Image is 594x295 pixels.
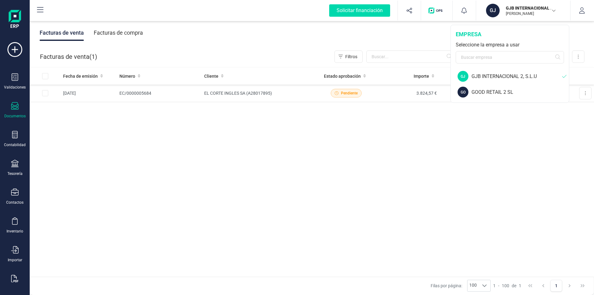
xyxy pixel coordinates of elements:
[512,283,516,289] span: de
[471,89,569,96] div: GOOD RETAIL 2 SL
[117,85,202,102] td: EC/0000005684
[4,85,26,90] div: Validaciones
[506,11,555,16] p: [PERSON_NAME]
[519,283,521,289] span: 1
[537,280,549,292] button: Previous Page
[329,4,390,17] div: Solicitar financiación
[458,87,468,98] div: GO
[334,50,363,63] button: Filtros
[8,258,22,262] div: Importar
[493,283,496,289] span: 1
[61,85,117,102] td: [DATE]
[40,25,84,41] div: Facturas de venta
[502,283,509,289] span: 100
[486,4,500,17] div: GJ
[506,5,555,11] p: GJB INTERNACIONAL 2, S.L.U
[524,280,536,292] button: First Page
[414,73,429,79] span: Importe
[345,54,357,60] span: Filtros
[7,171,23,176] div: Tesorería
[341,90,358,96] span: Pendiente
[40,50,97,63] div: Facturas de venta ( )
[456,30,564,39] div: empresa
[202,85,315,102] td: EL CORTE INGLES SA (A28017895)
[322,1,398,20] button: Solicitar financiación
[6,229,23,234] div: Inventario
[6,200,24,205] div: Contactos
[471,73,562,80] div: GJB INTERNACIONAL 2, S.L.U
[428,7,445,14] img: Logo de OPS
[577,280,588,292] button: Last Page
[456,41,564,49] div: Seleccione la empresa a usar
[425,1,449,20] button: Logo de OPS
[467,280,479,291] span: 100
[4,142,26,147] div: Contabilidad
[94,25,143,41] div: Facturas de compra
[63,73,98,79] span: Fecha de emisión
[366,50,455,63] input: Buscar...
[204,73,218,79] span: Cliente
[564,280,575,292] button: Next Page
[377,85,439,102] td: 3.824,57 €
[42,73,48,79] div: All items unselected
[119,73,135,79] span: Número
[324,73,361,79] span: Estado aprobación
[550,280,562,292] button: Page 1
[456,51,564,63] input: Buscar empresa
[484,1,563,20] button: GJGJB INTERNACIONAL 2, S.L.U[PERSON_NAME]
[4,114,26,119] div: Documentos
[42,90,48,96] div: Row Selected 6575cc8f-03e5-47f0-a03e-6bc80bb60e13
[493,283,521,289] div: -
[92,52,95,61] span: 1
[9,10,21,30] img: Logo Finanedi
[458,71,468,82] div: GJ
[431,280,491,292] div: Filas por página:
